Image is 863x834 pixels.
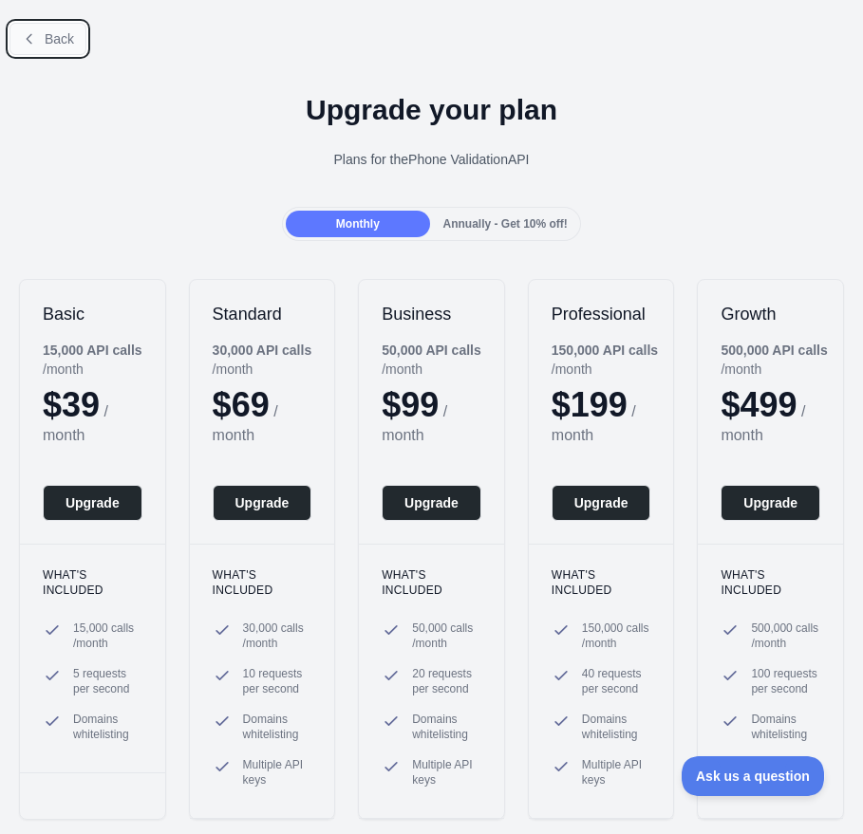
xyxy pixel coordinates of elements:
iframe: Toggle Customer Support [682,756,825,796]
span: Domains whitelisting [582,712,651,742]
span: Domains whitelisting [73,712,142,742]
span: Domains whitelisting [243,712,312,742]
span: Domains whitelisting [412,712,481,742]
span: Domains whitelisting [751,712,820,742]
span: Multiple API keys [243,757,312,788]
span: Multiple API keys [582,757,651,788]
span: Multiple API keys [412,757,481,788]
